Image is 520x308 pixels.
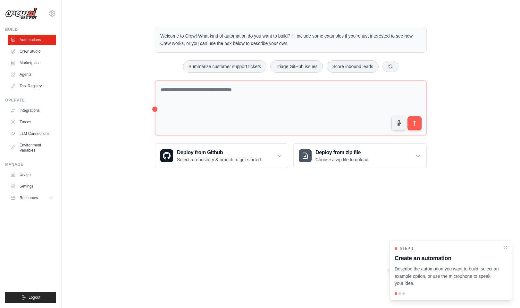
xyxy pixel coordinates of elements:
[5,292,56,303] button: Logout
[5,162,56,167] div: Manage
[177,149,262,156] h3: Deploy from Github
[503,245,508,250] button: Close walkthrough
[315,149,370,156] h3: Deploy from zip file
[270,60,323,73] button: Triage GitHub issues
[315,156,370,163] p: Choose a zip file to upload.
[5,27,56,32] div: Build
[8,69,56,80] a: Agents
[20,195,38,200] span: Resources
[5,98,56,103] div: Operate
[8,81,56,91] a: Tool Registry
[5,7,37,20] img: Logo
[8,193,56,203] button: Resources
[160,32,421,47] p: Welcome to Crew! What kind of automation do you want to build? I'll include some examples if you'...
[8,117,56,127] a: Traces
[29,295,40,300] span: Logout
[8,181,56,191] a: Settings
[183,60,266,73] button: Summarize customer support tickets
[400,246,414,251] span: Step 1
[327,60,379,73] button: Score inbound leads
[8,128,56,139] a: LLM Connections
[8,105,56,116] a: Integrations
[8,35,56,45] a: Automations
[395,254,499,263] h3: Create an automation
[8,46,56,57] a: Crew Studio
[395,265,499,287] p: Describe the automation you want to build, select an example option, or use the microphone to spe...
[8,140,56,155] a: Environment Variables
[8,58,56,68] a: Marketplace
[177,156,262,163] p: Select a repository & branch to get started.
[8,170,56,180] a: Usage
